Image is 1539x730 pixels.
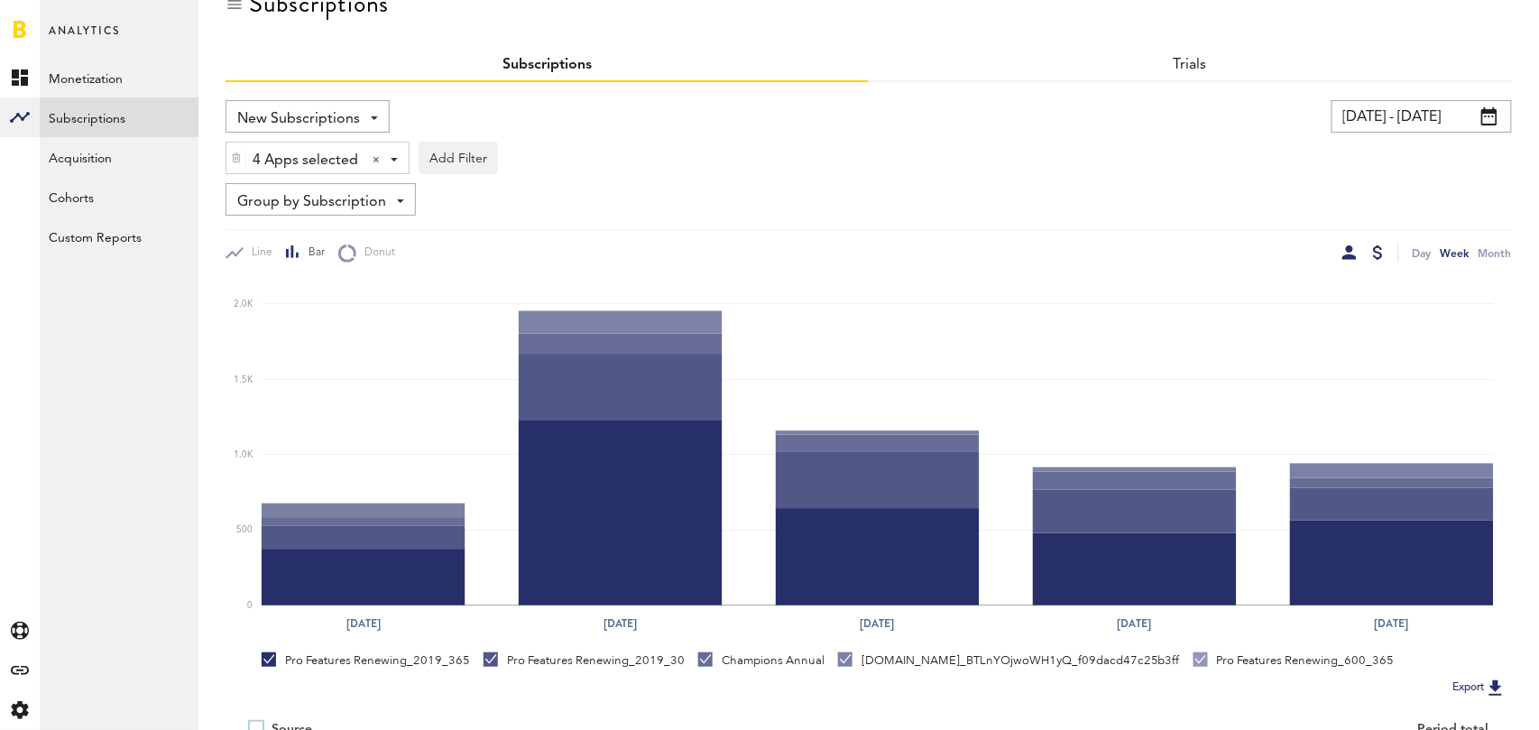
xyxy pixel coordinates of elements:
[1193,652,1395,669] div: Pro Features Renewing_600_365
[1174,58,1207,72] a: Trials
[346,616,381,633] text: [DATE]
[1485,677,1507,698] img: Export
[373,156,380,163] div: Clear
[247,601,253,610] text: 0
[237,187,386,217] span: Group by Subscription
[226,143,246,173] div: Delete
[234,375,253,384] text: 1.5K
[838,652,1180,669] div: [DOMAIN_NAME]_BTLnYOjwoWH1yQ_f09dacd47c25b3ff
[253,145,358,176] span: 4 Apps selected
[1448,676,1512,699] button: Export
[244,245,272,261] span: Line
[419,142,498,174] button: Add Filter
[40,58,198,97] a: Monetization
[236,526,253,535] text: 500
[234,450,253,459] text: 1.0K
[40,217,198,256] a: Custom Reports
[1479,244,1512,263] div: Month
[38,13,103,29] span: Support
[484,652,685,669] div: Pro Features Renewing_2019_30
[1375,616,1409,633] text: [DATE]
[234,300,253,309] text: 2.0K
[1413,244,1432,263] div: Day
[356,245,395,261] span: Donut
[40,97,198,137] a: Subscriptions
[49,20,120,58] span: Analytics
[262,652,470,669] div: Pro Features Renewing_2019_365
[300,245,325,261] span: Bar
[861,616,895,633] text: [DATE]
[604,616,638,633] text: [DATE]
[231,152,242,164] img: trash_awesome_blue.svg
[698,652,825,669] div: Champions Annual
[1118,616,1152,633] text: [DATE]
[40,177,198,217] a: Cohorts
[502,58,592,72] a: Subscriptions
[237,104,360,134] span: New Subscriptions
[40,137,198,177] a: Acquisition
[1441,244,1470,263] div: Week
